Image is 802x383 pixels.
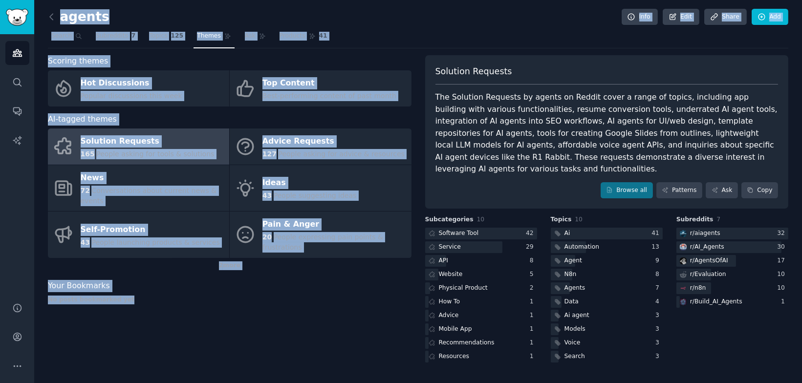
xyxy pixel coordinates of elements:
span: 165 [81,150,95,158]
div: API [439,256,448,265]
div: 30 [777,243,788,252]
a: Ask [706,182,738,199]
div: 9 [655,256,663,265]
div: 1 [781,298,788,306]
div: 8 [655,270,663,279]
span: 125 [171,32,184,41]
div: Website [439,270,463,279]
a: Patterns [656,182,702,199]
span: 72 [81,187,90,194]
span: People expressing pain points & frustrations [262,233,383,251]
span: Subreddits [96,32,128,41]
span: Scoring themes [48,55,108,67]
div: Agent [564,256,582,265]
a: Search [48,28,86,48]
span: 10 [575,216,583,223]
h2: agents [48,9,109,25]
a: Recommendations1 [425,337,537,349]
a: AI_Agentsr/AI_Agents30 [676,241,788,254]
span: Ask [245,32,256,41]
div: 1 [530,325,537,334]
a: Models3 [551,323,663,336]
span: Products [280,32,305,41]
span: Solution Requests [435,65,512,78]
span: People asking for tools & solutions [96,150,214,158]
div: r/ aiagents [690,229,720,238]
div: Physical Product [439,284,488,293]
div: Recommendations [439,339,495,347]
span: Search [51,32,72,41]
div: Mobile App [439,325,472,334]
span: 43 [262,191,272,199]
a: Themes [194,28,235,48]
a: Hot DiscussionsPopular discussions this week [48,70,229,106]
div: 1 [530,352,537,361]
div: 2 [530,284,537,293]
a: Self-Promotion43People launching products & services [48,212,229,258]
a: Top ContentBest-performing content of past month [230,70,411,106]
a: Voice3 [551,337,663,349]
a: Agents7 [551,282,663,295]
img: n8n [680,285,687,292]
div: 2 more [48,258,412,274]
a: How To1 [425,296,537,308]
img: aiagents [680,230,687,237]
img: AI_Agents [680,244,687,251]
span: 7 [131,32,136,41]
div: 29 [526,243,537,252]
span: Topics [551,215,572,224]
div: Solution Requests [81,134,215,149]
div: Top Content [262,76,396,91]
div: Hot Discussions [81,76,182,91]
span: AI-tagged themes [48,113,117,126]
span: People suggesting ideas [274,191,357,199]
div: Pain & Anger [262,217,406,233]
div: News [81,170,224,186]
div: Ai [564,229,570,238]
div: 3 [655,339,663,347]
a: Add [752,9,788,25]
div: r/ AI_Agents [690,243,724,252]
a: Data4 [551,296,663,308]
div: 41 [651,229,663,238]
a: Solution Requests165People asking for tools & solutions [48,128,229,165]
a: Agent9 [551,255,663,267]
div: 42 [526,229,537,238]
div: N8n [564,270,577,279]
span: Best-performing content of past month [262,92,396,100]
div: r/ Evaluation [690,270,726,279]
a: Info [622,9,658,25]
a: API8 [425,255,537,267]
span: Subcategories [425,215,474,224]
a: Pain & Anger20People expressing pain points & frustrations [230,212,411,258]
div: Advice Requests [262,134,405,149]
span: 127 [262,150,277,158]
a: News72Conversations about current news & events [48,165,229,212]
div: Agents [564,284,585,293]
img: GummySearch logo [6,9,28,26]
a: Website5 [425,269,537,281]
div: The Solution Requests by agents on Reddit cover a range of topics, including app building with va... [435,91,779,175]
div: r/ AgentsOfAI [690,256,728,265]
div: Advice [439,311,459,320]
div: Ai agent [564,311,589,320]
div: Models [564,325,585,334]
a: Search3 [551,351,663,363]
div: Self-Promotion [81,222,220,237]
div: 4 [655,298,663,306]
span: Conversations about current news & events [81,187,217,205]
a: Physical Product2 [425,282,537,295]
a: Products41 [276,28,331,48]
div: 5 [530,270,537,279]
a: Advice1 [425,310,537,322]
a: Advice Requests127People asking for advice & resources [230,128,411,165]
a: r/Evaluation10 [676,269,788,281]
div: 32 [777,229,788,238]
div: Ideas [262,175,357,191]
a: Ai agent3 [551,310,663,322]
a: Ai41 [551,228,663,240]
a: N8n8 [551,269,663,281]
span: People launching products & services [91,238,219,246]
span: 7 [716,216,720,223]
a: Mobile App1 [425,323,537,336]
